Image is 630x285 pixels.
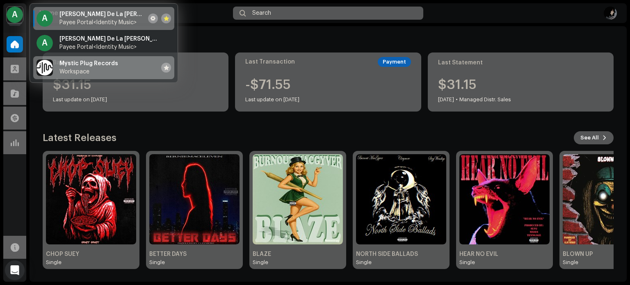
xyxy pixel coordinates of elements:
[459,259,475,266] div: Single
[574,131,614,144] button: See All
[93,44,137,50] span: <Identity Music>
[149,259,165,266] div: Single
[563,259,578,266] div: Single
[149,154,240,244] img: 06975656-c2e1-474d-afc9-76108a9ad5ff
[245,95,299,105] div: Last update on [DATE]
[456,95,458,105] div: •
[378,57,411,67] div: Payment
[356,259,372,266] div: Single
[46,154,136,244] img: bb5fb440-d606-4aed-b8f8-034516a63c5d
[459,95,511,105] div: Managed Distr. Sales
[428,52,614,112] re-o-card-value: Last Statement
[37,10,53,27] div: A
[356,251,446,258] div: NORTH SIDE BALLADS
[93,20,137,25] span: <Identity Music>
[46,251,136,258] div: CHOP SUEY
[253,259,268,266] div: Single
[59,68,89,75] span: Workspace
[356,154,446,244] img: 5a40d029-308d-46c4-a7b1-cb85db221b5c
[253,154,343,244] img: 365b27de-a69b-473e-aabf-e7f8f69cf6c8
[59,19,137,26] span: Payee Portal <Identity Music>
[149,251,240,258] div: BETTER DAYS
[580,130,599,146] span: See All
[253,251,343,258] div: BLAZE
[43,131,116,144] h3: Latest Releases
[7,7,23,23] div: A
[59,36,158,42] span: Alexander De La Torre
[245,59,295,65] div: Last Transaction
[5,260,25,280] div: Open Intercom Messenger
[59,11,145,18] span: Alexander De La Torre
[59,60,118,67] span: Mystic Plug Records
[59,44,137,50] span: Payee Portal <Identity Music>
[604,7,617,20] img: ae5f2d93-1d47-46ec-bdee-53fda74ca5f4
[37,59,53,76] img: 0f74c21f-6d1c-4dbc-9196-dbddad53419e
[438,95,454,105] div: [DATE]
[37,35,53,51] div: A
[459,251,550,258] div: HEAR NO EVIL
[46,259,62,266] div: Single
[252,10,271,16] span: Search
[438,59,603,66] div: Last Statement
[459,154,550,244] img: baee2d6d-ea44-45ef-8026-1b546b0105cd
[53,95,218,105] div: Last update on [DATE]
